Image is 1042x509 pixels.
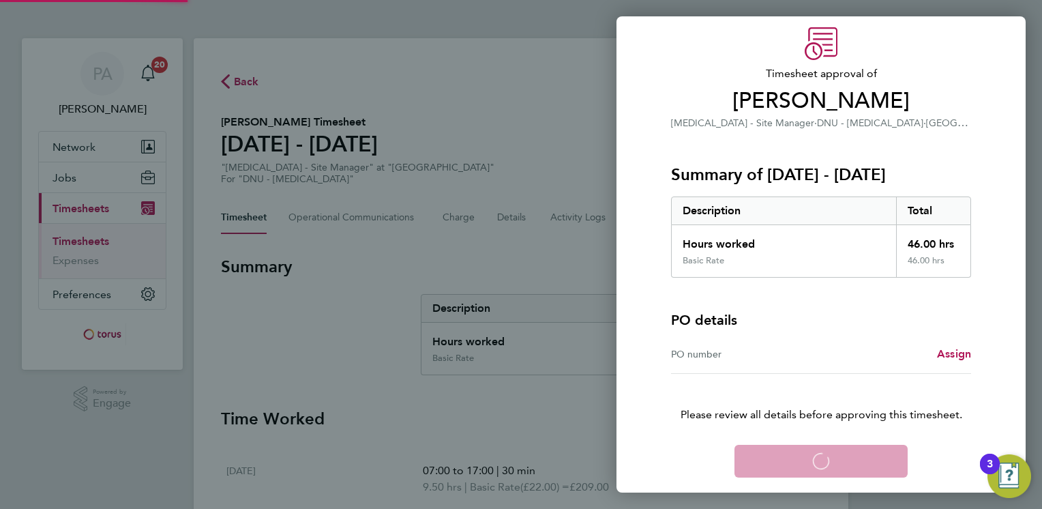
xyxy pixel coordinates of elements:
span: [MEDICAL_DATA] - Site Manager [671,117,814,129]
span: Timesheet approval of [671,66,971,82]
div: 46.00 hrs [896,255,971,277]
div: 3 [987,464,993,482]
div: Basic Rate [683,255,724,266]
div: 46.00 hrs [896,225,971,255]
span: Assign [937,347,971,360]
div: Description [672,197,896,224]
a: Assign [937,346,971,362]
span: [GEOGRAPHIC_DATA] [926,116,1024,129]
button: Open Resource Center, 3 new notifications [987,454,1031,498]
div: Summary of 22 - 28 Sep 2025 [671,197,971,278]
span: · [814,117,817,129]
span: [PERSON_NAME] [671,87,971,115]
h3: Summary of [DATE] - [DATE] [671,164,971,186]
p: Please review all details before approving this timesheet. [655,374,987,423]
div: PO number [671,346,821,362]
div: Total [896,197,971,224]
div: Hours worked [672,225,896,255]
span: · [923,117,926,129]
h4: PO details [671,310,737,330]
span: DNU - [MEDICAL_DATA] [817,117,923,129]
